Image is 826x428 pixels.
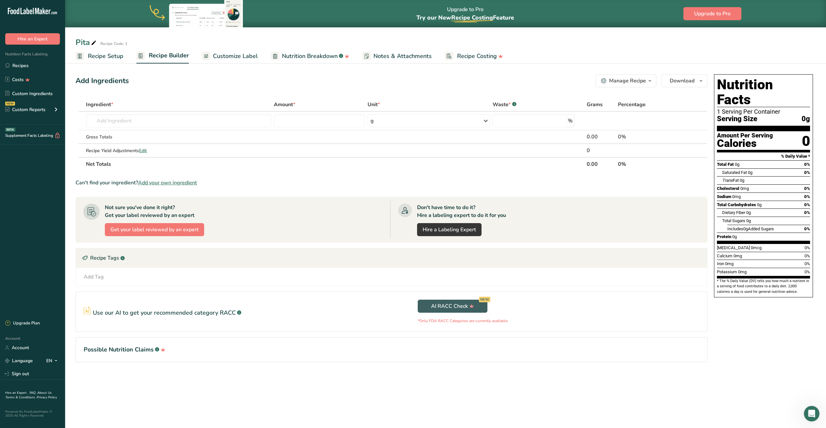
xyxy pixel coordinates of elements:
[722,170,747,175] span: Saturated Fat
[93,308,236,317] p: Use our AI to get your recommended category RACC
[670,77,694,85] span: Download
[717,194,731,199] span: Sodium
[595,74,656,87] button: Manage Recipe
[282,52,338,61] span: Nutrition Breakdown
[804,194,810,199] span: 0%
[5,37,125,79] div: LIA says…
[202,49,258,64] a: Customize Label
[717,115,757,123] span: Serving Size
[10,213,15,219] button: Emoji picker
[37,395,57,400] a: Privacy Policy
[138,179,197,187] span: Add your own ingredient
[114,3,126,14] div: Close
[683,7,741,20] button: Upgrade to Pro
[5,33,60,45] button: Hire an Expert
[738,269,747,274] span: 0mg
[722,210,745,215] span: Dietary Fiber
[102,3,114,15] button: Home
[368,101,380,108] span: Unit
[804,202,810,207] span: 0%
[717,77,810,107] h1: Nutrition Facts
[732,194,741,199] span: 0mg
[587,133,615,141] div: 0.00
[5,410,60,418] div: Powered By FoodLabelMaker © 2025 All Rights Reserved
[445,49,503,64] a: Recipe Costing
[19,4,29,14] img: Profile image for Rachelle
[618,101,646,108] span: Percentage
[694,10,731,18] span: Upgrade to Pro
[10,41,78,61] div: Hi, ​ How can we help you [DATE]?
[804,226,810,231] span: 0%
[5,106,46,113] div: Custom Reports
[46,357,60,365] div: EN
[6,395,37,400] a: Terms & Conditions .
[722,218,745,223] span: Total Sugars
[37,4,47,14] img: Profile image for Reem
[732,234,737,239] span: 0g
[5,102,15,106] div: NEW
[725,261,734,266] span: 0mg
[587,101,603,108] span: Grams
[213,52,258,61] span: Customize Label
[28,4,38,14] img: Profile image for Rana
[802,115,810,123] span: 0g
[271,49,349,64] a: Nutrition Breakdown
[740,178,744,183] span: 0g
[804,186,810,191] span: 0%
[751,245,762,250] span: 0mcg
[50,4,101,14] h1: Food Label Maker, Inc.
[5,128,15,132] div: BETA
[585,157,617,171] th: 0.00
[717,245,750,250] span: [MEDICAL_DATA]
[100,41,127,47] div: Recipe Code: 1
[88,52,123,61] span: Recipe Setup
[805,261,810,266] span: 0%
[5,320,40,327] div: Upgrade Plan
[609,77,646,85] div: Manage Recipe
[805,269,810,274] span: 0%
[5,391,28,395] a: Hire an Expert .
[371,117,374,125] div: g
[587,147,615,154] div: 0
[10,66,38,70] div: LIA • Just now
[431,302,474,310] span: AI RACC Check
[722,178,739,183] span: Fat
[757,202,762,207] span: 0g
[86,147,271,154] div: Recipe Yield Adjustments
[86,114,271,127] input: Add Ingredient
[105,204,194,219] div: Not sure you've done it right? Get your label reviewed by an expert
[805,245,810,250] span: 0%
[740,186,749,191] span: 0mg
[110,226,199,234] span: Get your label reviewed by an expert
[416,14,514,21] span: Try our New Feature
[802,133,810,150] div: 0
[274,101,295,108] span: Amount
[139,148,147,154] span: Edit
[804,210,810,215] span: 0%
[717,278,810,294] section: * The % Daily Value (DV) tells you how much a nutrient in a serving of food contributes to a dail...
[76,179,707,187] div: Can't find your ingredient?
[804,162,810,167] span: 0%
[722,178,733,183] i: Trans
[717,162,734,167] span: Total Fat
[457,52,497,61] span: Recipe Costing
[76,36,98,48] div: Pita
[417,204,506,219] div: Don't have time to do it? Hire a labeling expert to do it for you
[717,253,733,258] span: Calcium
[86,134,271,140] div: Gross Totals
[85,157,585,171] th: Net Totals
[727,226,774,231] span: Includes Added Sugars
[734,253,742,258] span: 0mg
[717,108,810,115] div: 1 Serving Per Container
[717,234,731,239] span: Protein
[373,52,432,61] span: Notes & Attachments
[717,186,739,191] span: Cholesterol
[86,101,113,108] span: Ingredient
[76,49,123,64] a: Recipe Setup
[136,48,189,64] a: Recipe Builder
[717,139,773,148] div: Calories
[746,218,751,223] span: 0g
[6,193,125,211] textarea: Message…
[149,51,189,60] span: Recipe Builder
[362,49,432,64] a: Notes & Attachments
